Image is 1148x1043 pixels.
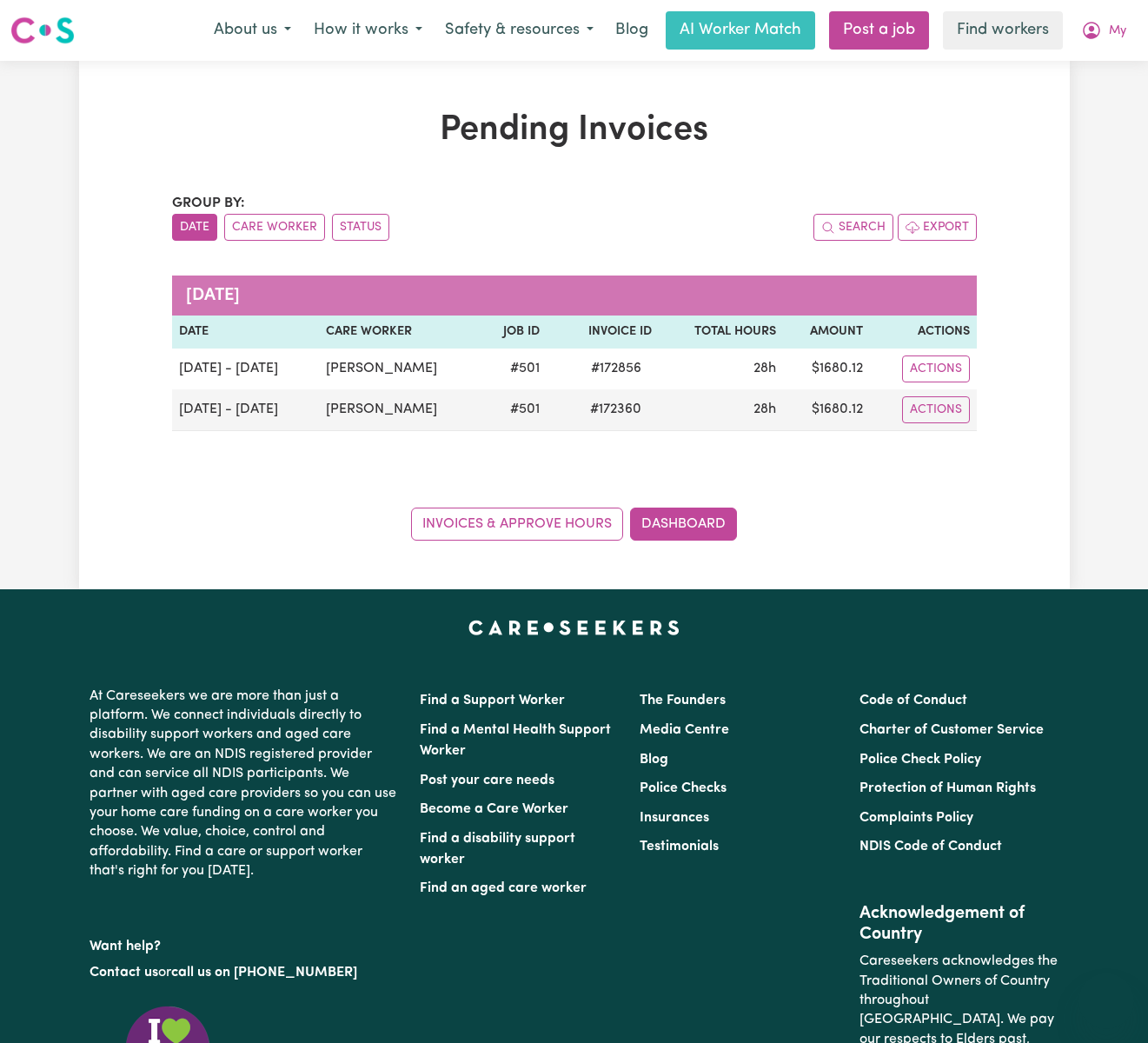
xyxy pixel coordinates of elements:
[580,399,652,420] span: # 172360
[90,930,399,956] p: Want help?
[813,214,893,241] button: Search
[547,316,659,349] th: Invoice ID
[172,276,977,316] caption: [DATE]
[640,811,709,825] a: Insurances
[420,774,554,787] a: Post your care needs
[870,316,976,349] th: Actions
[172,389,319,431] td: [DATE] - [DATE]
[90,680,399,888] p: At Careseekers we are more than just a platform. We connect individuals directly to disability su...
[172,214,217,241] button: sort invoices by date
[898,214,977,241] button: Export
[319,349,481,389] td: [PERSON_NAME]
[481,316,547,349] th: Job ID
[666,11,815,50] a: AI Worker Match
[172,196,245,210] span: Group by:
[783,389,870,431] td: $ 1680.12
[202,12,302,49] button: About us
[859,903,1058,945] h2: Acknowledgement of Country
[481,349,547,389] td: # 501
[468,621,680,634] a: Careseekers home page
[859,694,967,708] a: Code of Conduct
[902,355,970,382] button: Actions
[171,966,357,980] a: call us on [PHONE_NUMBER]
[943,11,1063,50] a: Find workers
[1070,12,1138,49] button: My Account
[420,723,611,758] a: Find a Mental Health Support Worker
[319,389,481,431] td: [PERSON_NAME]
[172,110,977,151] h1: Pending Invoices
[411,508,623,541] a: Invoices & Approve Hours
[10,10,75,50] a: Careseekers logo
[630,508,737,541] a: Dashboard
[605,11,659,50] a: Blog
[829,11,929,50] a: Post a job
[1109,22,1126,41] span: My
[783,316,870,349] th: Amount
[640,840,719,854] a: Testimonials
[640,781,727,795] a: Police Checks
[420,694,565,708] a: Find a Support Worker
[420,802,568,816] a: Become a Care Worker
[859,840,1002,854] a: NDIS Code of Conduct
[1078,973,1134,1029] iframe: Button to launch messaging window
[640,753,668,767] a: Blog
[319,316,481,349] th: Care Worker
[90,966,158,980] a: Contact us
[859,753,981,767] a: Police Check Policy
[434,12,605,49] button: Safety & resources
[581,358,652,379] span: # 172856
[481,389,547,431] td: # 501
[859,811,973,825] a: Complaints Policy
[902,396,970,423] button: Actions
[10,15,75,46] img: Careseekers logo
[859,781,1036,795] a: Protection of Human Rights
[302,12,434,49] button: How it works
[859,723,1044,737] a: Charter of Customer Service
[659,316,783,349] th: Total Hours
[420,881,587,895] a: Find an aged care worker
[753,402,776,416] span: 28 hours
[783,349,870,389] td: $ 1680.12
[640,694,726,708] a: The Founders
[332,214,389,241] button: sort invoices by paid status
[753,362,776,375] span: 28 hours
[420,832,575,867] a: Find a disability support worker
[172,349,319,389] td: [DATE] - [DATE]
[90,956,399,989] p: or
[224,214,325,241] button: sort invoices by care worker
[640,723,729,737] a: Media Centre
[172,316,319,349] th: Date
